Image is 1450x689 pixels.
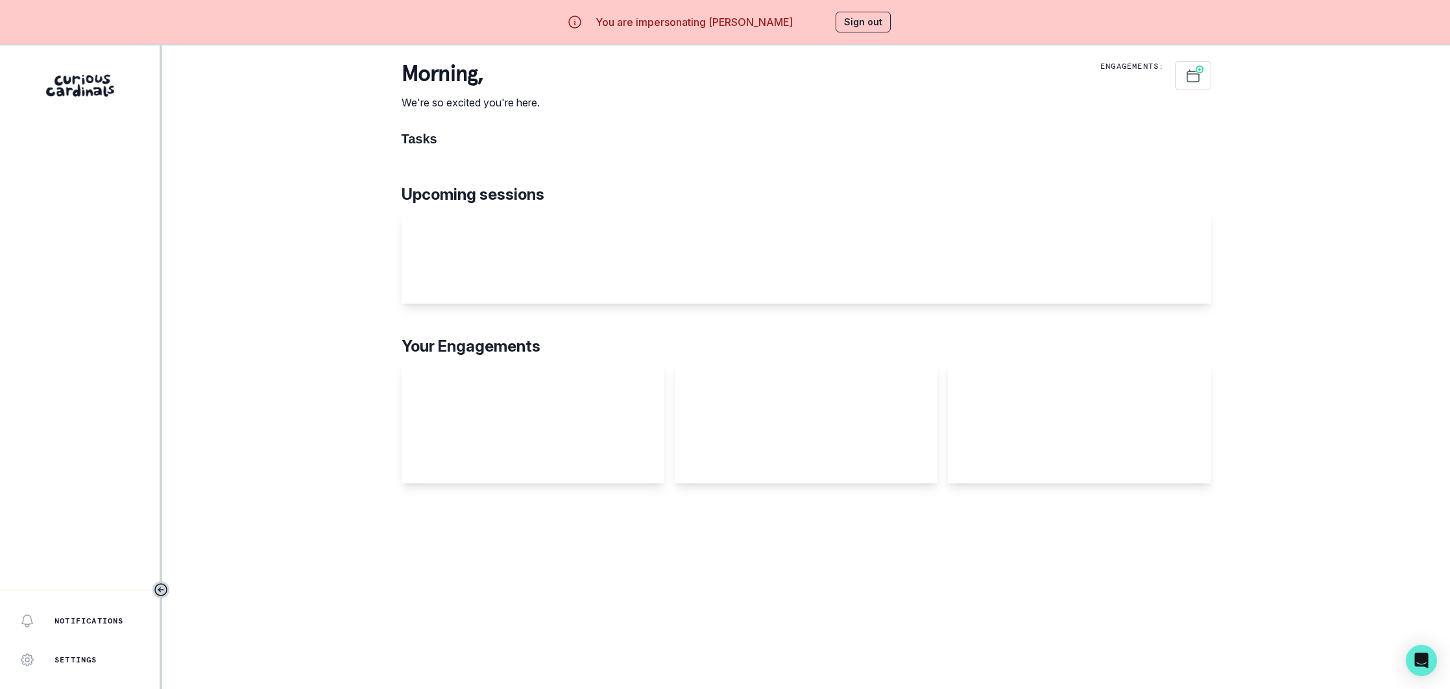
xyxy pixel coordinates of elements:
p: Notifications [54,616,124,626]
button: Schedule Sessions [1175,61,1211,90]
p: Upcoming sessions [402,183,1211,206]
h1: Tasks [402,131,1211,147]
button: Sign out [836,12,891,32]
p: We're so excited you're here. [402,95,540,110]
p: Your Engagements [402,335,1211,358]
p: Engagements: [1100,61,1164,71]
div: Open Intercom Messenger [1406,645,1437,676]
p: You are impersonating [PERSON_NAME] [596,14,793,30]
p: morning , [402,61,540,87]
button: Toggle sidebar [152,581,169,598]
img: Curious Cardinals Logo [46,75,114,97]
p: Settings [54,655,97,665]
